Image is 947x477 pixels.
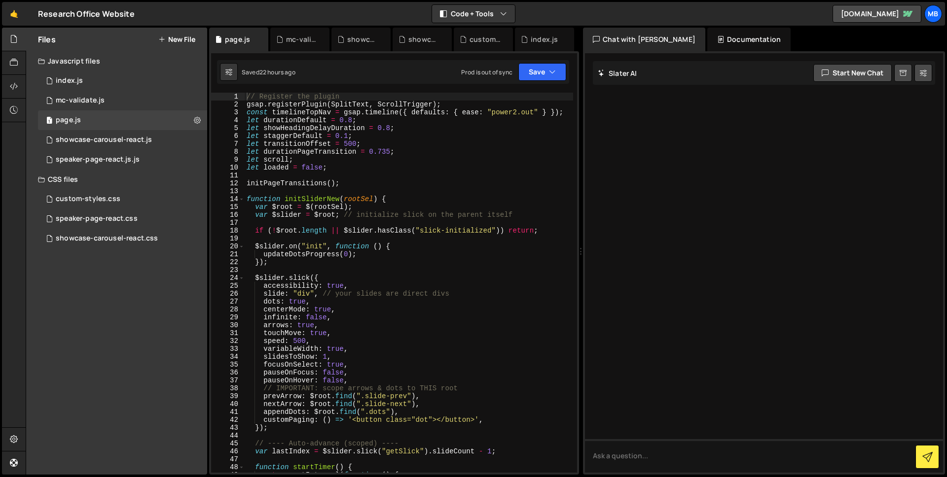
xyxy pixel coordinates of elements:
div: Saved [242,68,295,76]
div: 33 [211,345,245,353]
div: showcase-carousel-react.js [347,34,379,44]
a: [DOMAIN_NAME] [833,5,921,23]
h2: Files [38,34,56,45]
div: 1 [211,93,245,101]
div: mc-validate.js [286,34,318,44]
div: 6 [211,132,245,140]
div: 47 [211,455,245,463]
div: 45 [211,440,245,447]
div: 29 [211,313,245,321]
div: speaker-page-react.css [56,214,138,223]
div: CSS files [26,170,207,189]
div: 32 [211,337,245,345]
div: speaker-page-react.js.js [56,155,140,164]
div: 27 [211,298,245,306]
div: Javascript files [26,51,207,71]
h2: Slater AI [598,68,637,78]
div: 25 [211,282,245,290]
div: 19 [211,235,245,242]
div: 16 [211,211,245,219]
div: 38 [211,384,245,392]
div: 30 [211,321,245,329]
div: Research Office Website [38,8,135,20]
div: 10476/47013.js [38,150,207,170]
div: 11 [211,171,245,179]
div: 23 [211,266,245,274]
div: 3 [211,108,245,116]
div: index.js [56,76,83,85]
div: showcase-carousel-react.css [56,234,158,243]
div: 8 [211,148,245,156]
div: 14 [211,195,245,203]
div: 5 [211,124,245,132]
div: 48 [211,463,245,471]
div: 46 [211,447,245,455]
div: 12 [211,179,245,187]
div: 4 [211,116,245,124]
div: 37 [211,376,245,384]
div: 7 [211,140,245,148]
div: 36 [211,369,245,376]
span: 1 [46,117,52,125]
div: 35 [211,361,245,369]
div: Prod is out of sync [461,68,512,76]
div: Chat with [PERSON_NAME] [583,28,705,51]
div: 43 [211,424,245,432]
div: custom-styles.css [56,195,120,204]
div: Documentation [707,28,791,51]
div: 10476/47016.css [38,209,207,229]
div: 10476/45223.js [38,130,207,150]
button: Code + Tools [432,5,515,23]
div: 41 [211,408,245,416]
div: 31 [211,329,245,337]
div: 2 [211,101,245,108]
div: 24 [211,274,245,282]
button: Save [518,63,566,81]
div: mc-validate.js [56,96,105,105]
div: 10476/45224.css [38,229,207,248]
button: Start new chat [813,64,892,82]
div: 9 [211,156,245,164]
div: 10476/46986.js [38,91,207,110]
div: 44 [211,432,245,440]
div: 20 [211,242,245,250]
div: 21 [211,250,245,258]
div: 22 hours ago [259,68,295,76]
div: 40 [211,400,245,408]
div: 34 [211,353,245,361]
button: New File [158,35,195,43]
div: 26 [211,290,245,298]
div: 13 [211,187,245,195]
div: 22 [211,258,245,266]
div: 17 [211,219,245,227]
div: showcase-carousel-react.js [56,136,152,144]
a: 🤙 [2,2,26,26]
div: 10476/23765.js [38,71,207,91]
div: 10 [211,164,245,171]
div: 15 [211,203,245,211]
div: index.js [531,34,558,44]
div: 42 [211,416,245,424]
div: page.js [56,116,81,125]
a: MB [924,5,942,23]
div: 10476/23772.js [38,110,207,130]
div: 28 [211,306,245,313]
div: 10476/38631.css [38,189,207,209]
div: 39 [211,392,245,400]
div: page.js [225,34,250,44]
div: 18 [211,227,245,235]
div: custom-styles.css [470,34,501,44]
div: showcase-carousel-react.css [408,34,440,44]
